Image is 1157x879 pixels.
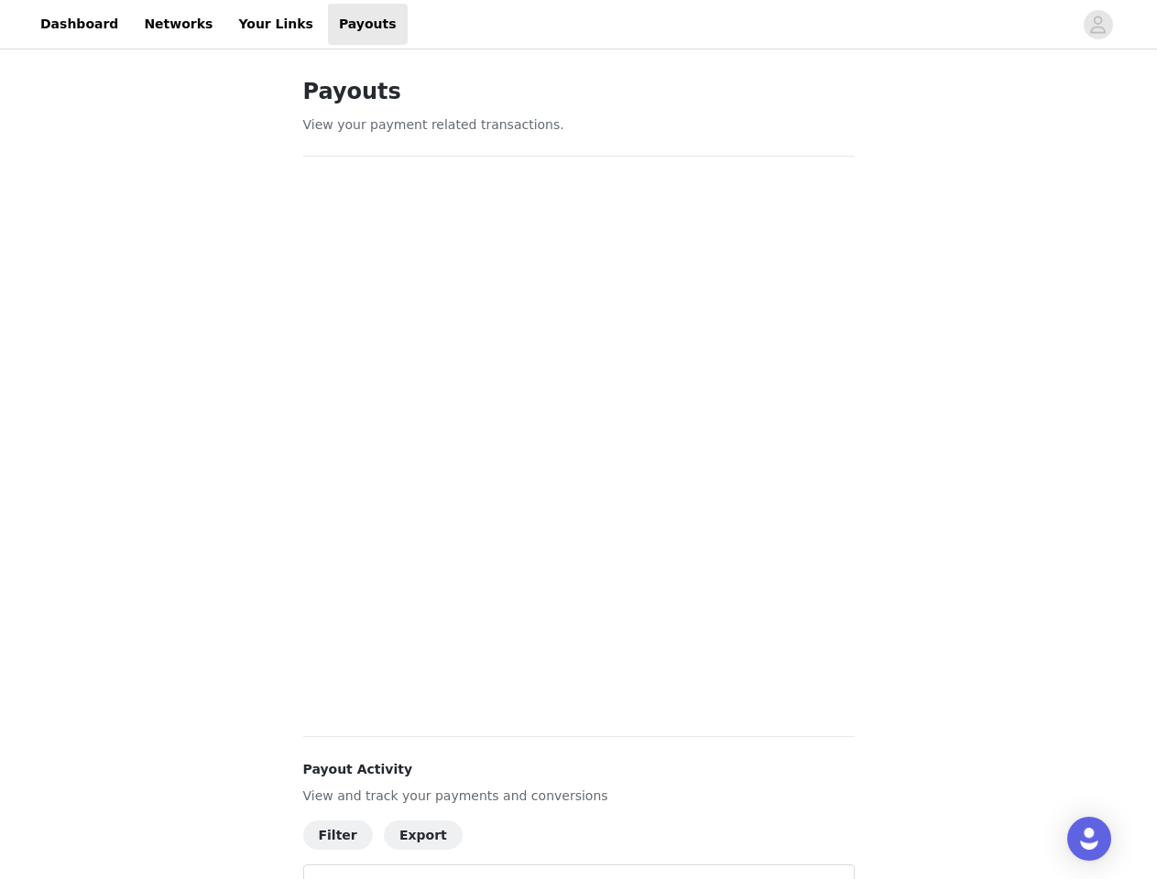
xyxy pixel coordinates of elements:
a: Your Links [227,4,324,45]
button: Filter [303,820,373,850]
h1: Payouts [303,75,855,108]
button: Export [384,820,463,850]
p: View and track your payments and conversions [303,787,855,806]
h4: Payout Activity [303,760,855,779]
a: Networks [133,4,224,45]
div: Open Intercom Messenger [1067,817,1111,861]
a: Payouts [328,4,408,45]
p: View your payment related transactions. [303,115,855,135]
div: avatar [1089,10,1107,39]
a: Dashboard [29,4,129,45]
